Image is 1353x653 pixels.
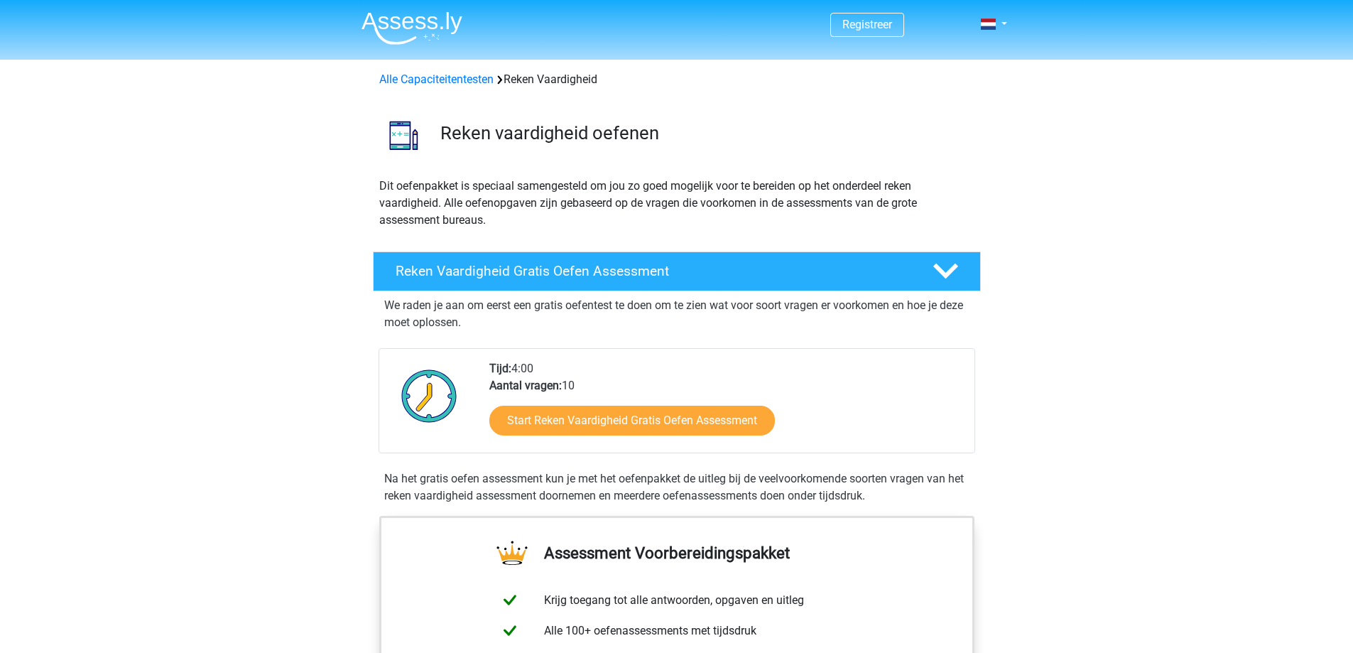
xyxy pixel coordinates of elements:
p: Dit oefenpakket is speciaal samengesteld om jou zo goed mogelijk voor te bereiden op het onderdee... [379,178,974,229]
a: Reken Vaardigheid Gratis Oefen Assessment [367,252,987,291]
b: Tijd: [489,362,511,375]
h3: Reken vaardigheid oefenen [440,122,969,144]
a: Start Reken Vaardigheid Gratis Oefen Assessment [489,406,775,436]
a: Registreer [842,18,892,31]
div: Reken Vaardigheid [374,71,980,88]
img: Assessly [362,11,462,45]
p: We raden je aan om eerst een gratis oefentest te doen om te zien wat voor soort vragen er voorkom... [384,297,969,331]
img: Klok [393,360,465,431]
img: reken vaardigheid [374,105,434,166]
div: Na het gratis oefen assessment kun je met het oefenpakket de uitleg bij de veelvoorkomende soorte... [379,470,975,504]
b: Aantal vragen: [489,379,562,392]
h4: Reken Vaardigheid Gratis Oefen Assessment [396,263,910,279]
div: 4:00 10 [479,360,974,453]
a: Alle Capaciteitentesten [379,72,494,86]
